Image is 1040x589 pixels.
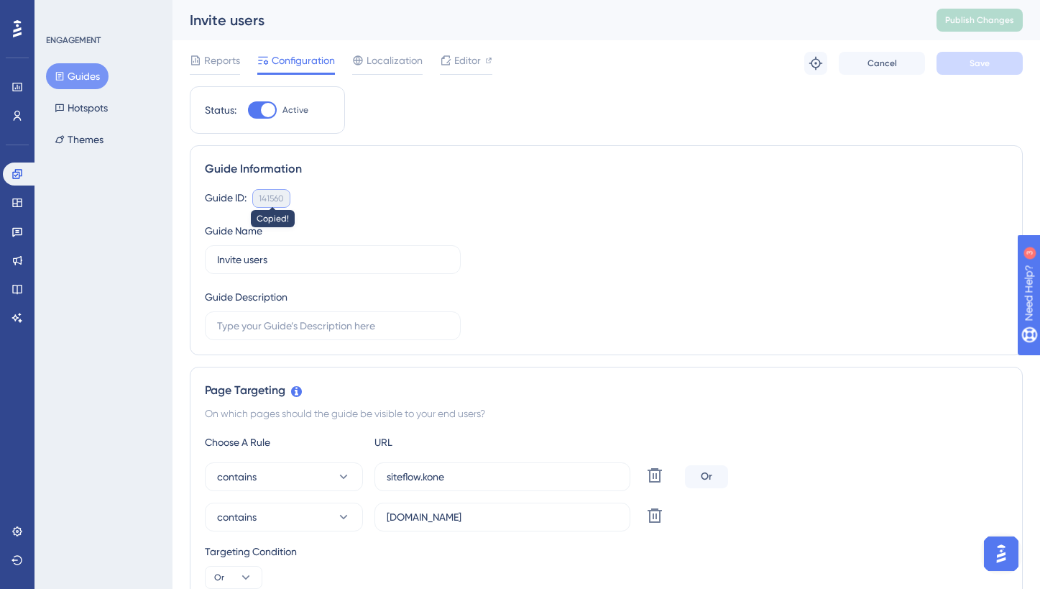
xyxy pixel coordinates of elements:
[190,10,901,30] div: Invite users
[374,434,533,451] div: URL
[387,509,618,525] input: yourwebsite.com/path
[387,469,618,485] input: yourwebsite.com/path
[217,318,448,334] input: Type your Guide’s Description here
[217,468,257,485] span: contains
[205,434,363,451] div: Choose A Rule
[685,465,728,488] div: Or
[205,503,363,531] button: contains
[46,35,101,46] div: ENGAGEMENT
[367,52,423,69] span: Localization
[282,104,308,116] span: Active
[945,14,1014,26] span: Publish Changes
[980,532,1023,575] iframe: UserGuiding AI Assistant Launcher
[259,193,284,204] div: 141560
[46,127,112,152] button: Themes
[205,160,1008,178] div: Guide Information
[214,572,224,583] span: Or
[205,405,1008,422] div: On which pages should the guide be visible to your end users?
[217,508,257,526] span: contains
[217,252,448,268] input: Type your Guide’s Name here
[204,52,240,69] span: Reports
[868,58,897,69] span: Cancel
[205,462,363,491] button: contains
[454,52,481,69] span: Editor
[205,101,236,119] div: Status:
[34,4,90,21] span: Need Help?
[46,95,116,121] button: Hotspots
[937,9,1023,32] button: Publish Changes
[272,52,335,69] span: Configuration
[205,222,262,239] div: Guide Name
[46,63,109,89] button: Guides
[205,189,247,208] div: Guide ID:
[100,7,104,19] div: 3
[839,52,925,75] button: Cancel
[205,566,262,589] button: Or
[970,58,990,69] span: Save
[937,52,1023,75] button: Save
[205,543,1008,560] div: Targeting Condition
[205,382,1008,399] div: Page Targeting
[205,288,287,306] div: Guide Description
